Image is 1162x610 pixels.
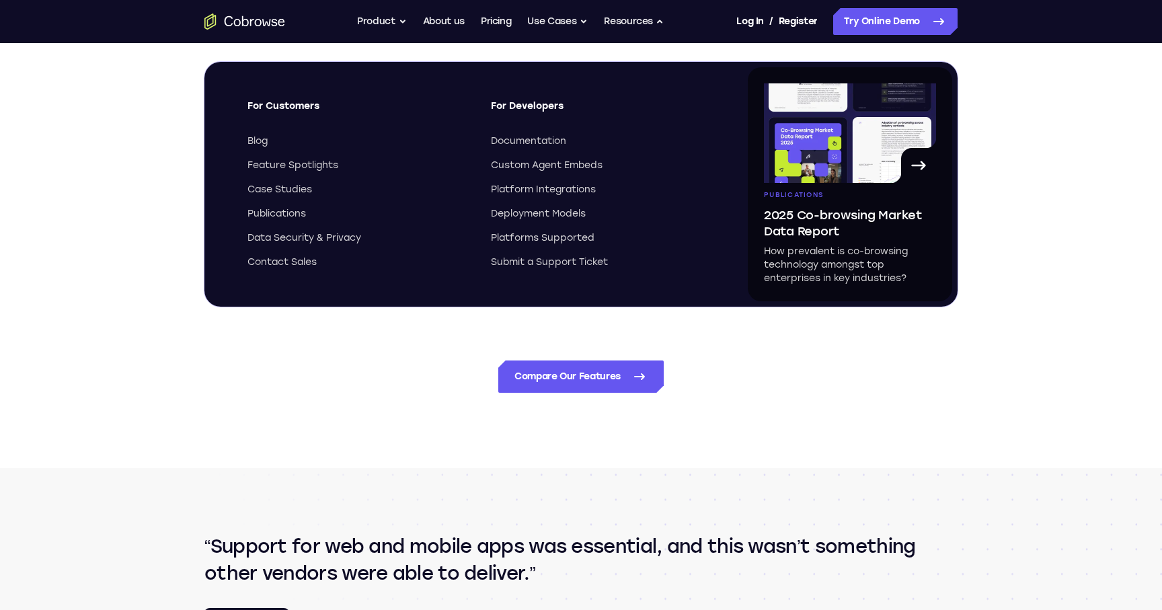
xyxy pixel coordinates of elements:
[247,135,467,148] a: Blog
[423,8,465,35] a: About us
[764,207,936,239] span: 2025 Co-browsing Market Data Report
[491,159,603,172] span: Custom Agent Embeds
[491,207,710,221] a: Deployment Models
[491,231,594,245] span: Platforms Supported
[833,8,958,35] a: Try Online Demo
[491,135,566,148] span: Documentation
[247,256,467,269] a: Contact Sales
[491,256,710,269] a: Submit a Support Ticket
[247,159,338,172] span: Feature Spotlights
[491,207,586,221] span: Deployment Models
[491,183,710,196] a: Platform Integrations
[604,8,664,35] button: Resources
[247,207,467,221] a: Publications
[736,8,763,35] a: Log In
[491,231,710,245] a: Platforms Supported
[247,207,306,221] span: Publications
[247,183,467,196] a: Case Studies
[769,13,773,30] span: /
[491,159,710,172] a: Custom Agent Embeds
[247,100,467,124] span: For Customers
[491,183,596,196] span: Platform Integrations
[357,8,407,35] button: Product
[204,533,958,586] q: Support for web and mobile apps was essential, and this wasn’t something other vendors were able ...
[247,159,467,172] a: Feature Spotlights
[491,256,608,269] span: Submit a Support Ticket
[247,231,467,245] a: Data Security & Privacy
[491,100,710,124] span: For Developers
[527,8,588,35] button: Use Cases
[481,8,512,35] a: Pricing
[204,13,285,30] a: Go to the home page
[764,83,936,183] img: A page from the browsing market ebook
[491,135,710,148] a: Documentation
[498,360,664,393] a: Compare Our Features
[247,183,312,196] span: Case Studies
[764,191,823,199] span: Publications
[247,256,317,269] span: Contact Sales
[779,8,818,35] a: Register
[247,135,268,148] span: Blog
[247,231,361,245] span: Data Security & Privacy
[764,245,936,285] p: How prevalent is co-browsing technology amongst top enterprises in key industries?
